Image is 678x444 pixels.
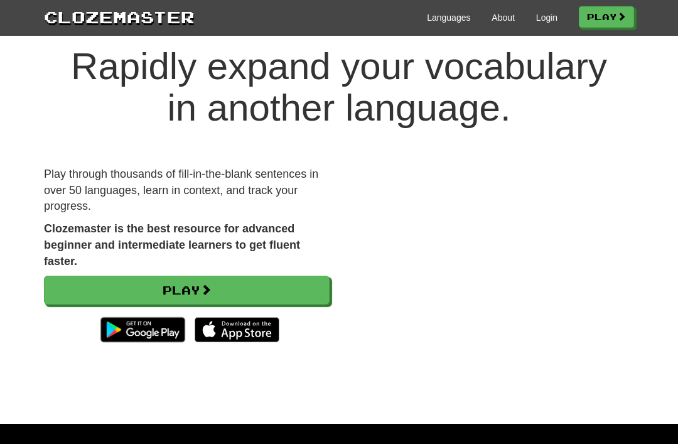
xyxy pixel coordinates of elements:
[579,6,634,28] a: Play
[44,166,330,215] p: Play through thousands of fill-in-the-blank sentences in over 50 languages, learn in context, and...
[536,11,557,24] a: Login
[44,222,300,267] strong: Clozemaster is the best resource for advanced beginner and intermediate learners to get fluent fa...
[44,276,330,305] a: Play
[94,311,191,349] img: Get it on Google Play
[492,11,515,24] a: About
[195,317,279,342] img: Download_on_the_App_Store_Badge_US-UK_135x40-25178aeef6eb6b83b96f5f2d004eda3bffbb37122de64afbaef7...
[427,11,470,24] a: Languages
[44,5,195,28] a: Clozemaster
